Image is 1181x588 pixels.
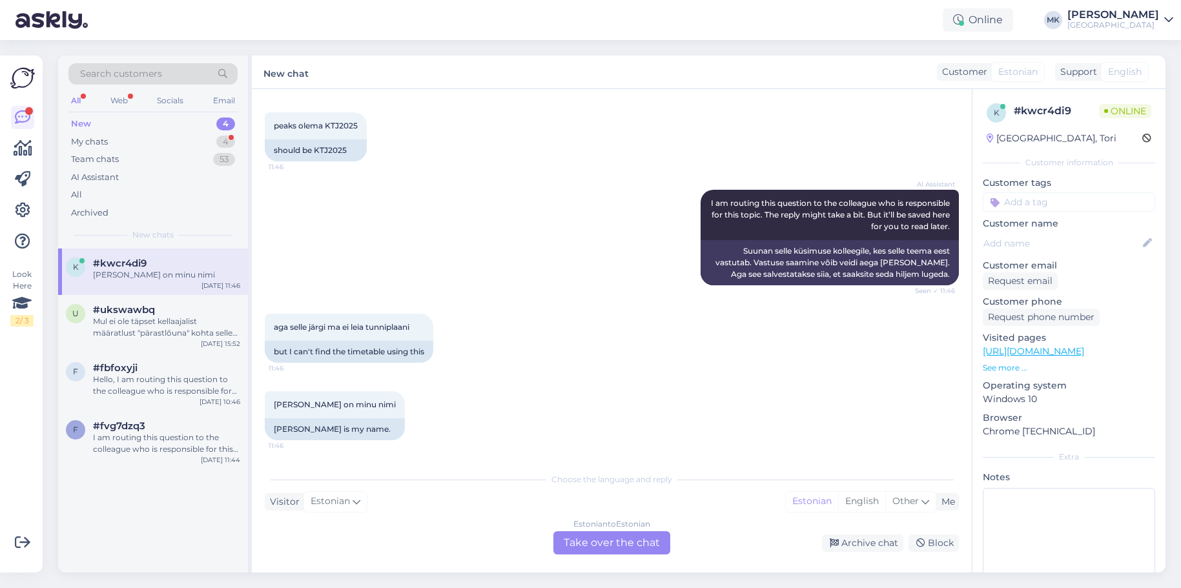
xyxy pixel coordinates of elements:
[983,451,1155,463] div: Extra
[1014,103,1099,119] div: # kwcr4di9
[983,411,1155,425] p: Browser
[274,121,358,130] span: peaks olema KTJ2025
[1055,65,1097,79] div: Support
[573,518,650,530] div: Estonian to Estonian
[73,262,79,272] span: k
[983,217,1155,230] p: Customer name
[822,534,903,552] div: Archive chat
[983,259,1155,272] p: Customer email
[269,162,317,172] span: 11:46
[73,367,78,376] span: f
[983,331,1155,345] p: Visited pages
[943,8,1013,32] div: Online
[71,153,119,166] div: Team chats
[73,425,78,434] span: f
[93,420,145,432] span: #fvg7dzq3
[263,63,309,81] label: New chat
[71,117,91,130] div: New
[1099,104,1151,118] span: Online
[1044,11,1062,29] div: MK
[93,316,240,339] div: Mul ei ole täpset kellaajalist määratlust "pärastlõuna" kohta selles kontekstis. Edastan teie küs...
[93,269,240,281] div: [PERSON_NAME] on minu nimi
[154,92,186,109] div: Socials
[269,363,317,373] span: 11:46
[71,207,108,219] div: Archived
[211,92,238,109] div: Email
[983,236,1140,250] input: Add name
[983,471,1155,484] p: Notes
[983,192,1155,212] input: Add a tag
[108,92,130,109] div: Web
[201,281,240,290] div: [DATE] 11:46
[983,309,1100,326] div: Request phone number
[72,309,79,318] span: u
[907,179,955,189] span: AI Assistant
[132,229,174,241] span: New chats
[994,108,1000,117] span: k
[93,258,147,269] span: #kwcr4di9
[983,295,1155,309] p: Customer phone
[201,339,240,349] div: [DATE] 15:52
[1067,20,1159,30] div: [GEOGRAPHIC_DATA]
[274,322,409,332] span: aga selle järgi ma ei leia tunniplaani
[10,315,34,327] div: 2 / 3
[987,132,1116,145] div: [GEOGRAPHIC_DATA], Tori
[786,492,838,511] div: Estonian
[936,495,955,509] div: Me
[201,455,240,465] div: [DATE] 11:44
[213,153,235,166] div: 53
[10,269,34,327] div: Look Here
[983,176,1155,190] p: Customer tags
[71,136,108,148] div: My chats
[216,117,235,130] div: 4
[265,474,959,485] div: Choose the language and reply
[983,392,1155,406] p: Windows 10
[311,494,350,509] span: Estonian
[907,286,955,296] span: Seen ✓ 11:46
[711,198,952,231] span: I am routing this question to the colleague who is responsible for this topic. The reply might ta...
[10,66,35,90] img: Askly Logo
[937,65,987,79] div: Customer
[553,531,670,554] div: Take over the chat
[983,362,1155,374] p: See more ...
[265,418,405,440] div: [PERSON_NAME] is my name.
[274,400,396,409] span: [PERSON_NAME] on minu nimi
[998,65,1038,79] span: Estonian
[983,157,1155,168] div: Customer information
[93,362,138,374] span: #fbfoxyji
[838,492,885,511] div: English
[983,425,1155,438] p: Chrome [TECHNICAL_ID]
[1067,10,1159,20] div: [PERSON_NAME]
[200,397,240,407] div: [DATE] 10:46
[71,171,119,184] div: AI Assistant
[1108,65,1142,79] span: English
[701,240,959,285] div: Suunan selle küsimuse kolleegile, kes selle teema eest vastutab. Vastuse saamine võib veidi aega ...
[983,345,1084,357] a: [URL][DOMAIN_NAME]
[1067,10,1173,30] a: [PERSON_NAME][GEOGRAPHIC_DATA]
[71,188,82,201] div: All
[983,272,1058,290] div: Request email
[93,432,240,455] div: I am routing this question to the colleague who is responsible for this topic. The reply might ta...
[93,304,155,316] span: #ukswawbq
[909,534,959,552] div: Block
[216,136,235,148] div: 4
[265,495,300,509] div: Visitor
[983,379,1155,392] p: Operating system
[80,67,162,81] span: Search customers
[68,92,83,109] div: All
[269,441,317,451] span: 11:46
[265,341,433,363] div: but I can't find the timetable using this
[93,374,240,397] div: Hello, I am routing this question to the colleague who is responsible for this topic. The reply m...
[265,139,367,161] div: should be KTJ2025
[892,495,919,507] span: Other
